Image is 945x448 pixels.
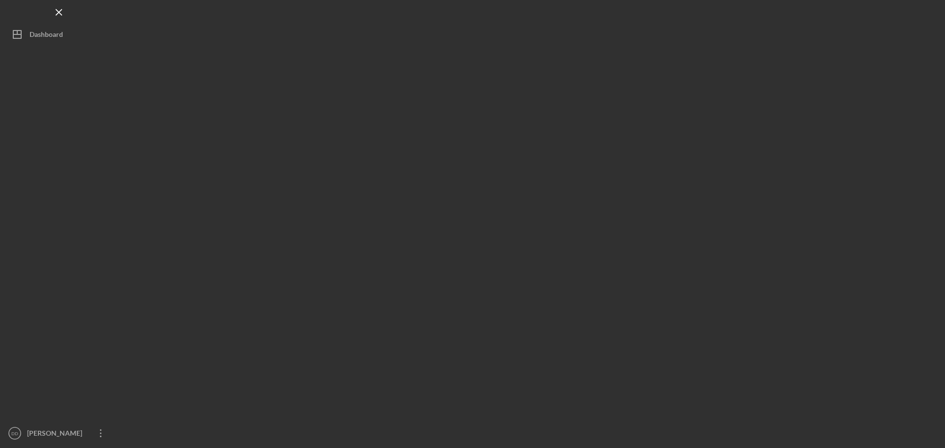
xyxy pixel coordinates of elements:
[30,25,63,47] div: Dashboard
[5,25,113,44] button: Dashboard
[25,423,89,446] div: [PERSON_NAME]
[11,431,18,436] text: DD
[5,423,113,443] button: DD[PERSON_NAME]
